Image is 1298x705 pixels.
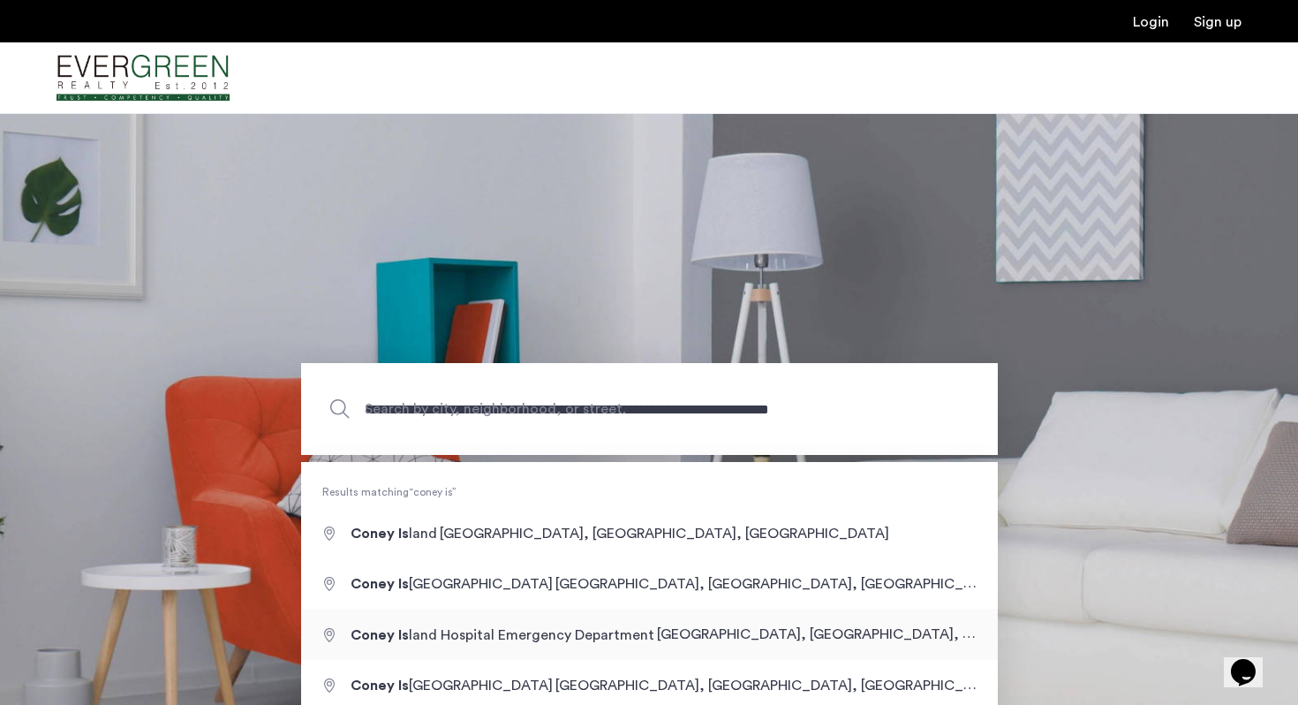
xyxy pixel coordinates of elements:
[1224,634,1280,687] iframe: chat widget
[351,628,657,642] span: land Hospital Emergency Department
[1194,15,1241,29] a: Registration
[301,483,998,501] span: Results matching
[365,398,852,421] span: Search by city, neighborhood, or street.
[555,576,1005,591] span: [GEOGRAPHIC_DATA], [GEOGRAPHIC_DATA], [GEOGRAPHIC_DATA]
[351,577,409,591] span: Coney Is
[657,626,1259,641] span: [GEOGRAPHIC_DATA], [GEOGRAPHIC_DATA], [GEOGRAPHIC_DATA], [GEOGRAPHIC_DATA]
[351,678,555,693] span: [GEOGRAPHIC_DATA]
[351,577,555,591] span: [GEOGRAPHIC_DATA]
[409,487,457,497] q: coney is
[351,527,440,541] span: land
[57,45,230,111] img: logo
[351,628,409,642] span: Coney Is
[351,678,409,693] span: Coney Is
[301,363,998,455] input: Apartment Search
[440,527,889,541] span: [GEOGRAPHIC_DATA], [GEOGRAPHIC_DATA], [GEOGRAPHIC_DATA]
[1133,15,1169,29] a: Login
[57,45,230,111] a: Cazamio Logo
[351,527,409,541] span: Coney Is
[555,678,1005,693] span: [GEOGRAPHIC_DATA], [GEOGRAPHIC_DATA], [GEOGRAPHIC_DATA]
